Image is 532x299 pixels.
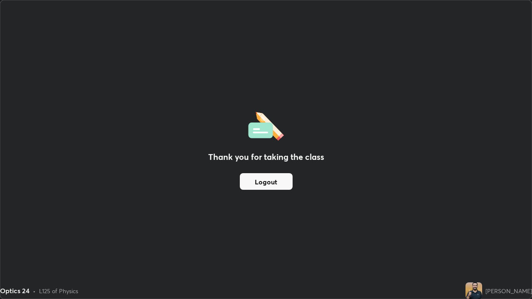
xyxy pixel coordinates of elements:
div: [PERSON_NAME] [485,287,532,295]
img: ff9b44368b1746629104e40f292850d8.jpg [465,282,482,299]
div: L125 of Physics [39,287,78,295]
div: • [33,287,36,295]
h2: Thank you for taking the class [208,151,324,163]
button: Logout [240,173,293,190]
img: offlineFeedback.1438e8b3.svg [248,109,284,141]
